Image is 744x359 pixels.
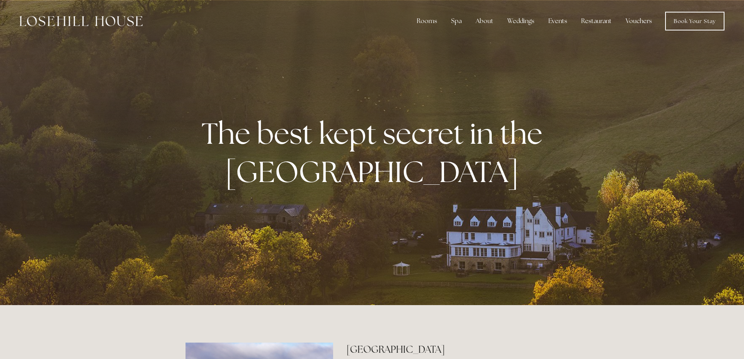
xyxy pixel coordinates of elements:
[202,114,549,191] strong: The best kept secret in the [GEOGRAPHIC_DATA]
[501,13,541,29] div: Weddings
[469,13,500,29] div: About
[619,13,658,29] a: Vouchers
[410,13,443,29] div: Rooms
[20,16,143,26] img: Losehill House
[575,13,618,29] div: Restaurant
[445,13,468,29] div: Spa
[346,343,558,356] h2: [GEOGRAPHIC_DATA]
[665,12,724,30] a: Book Your Stay
[542,13,573,29] div: Events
